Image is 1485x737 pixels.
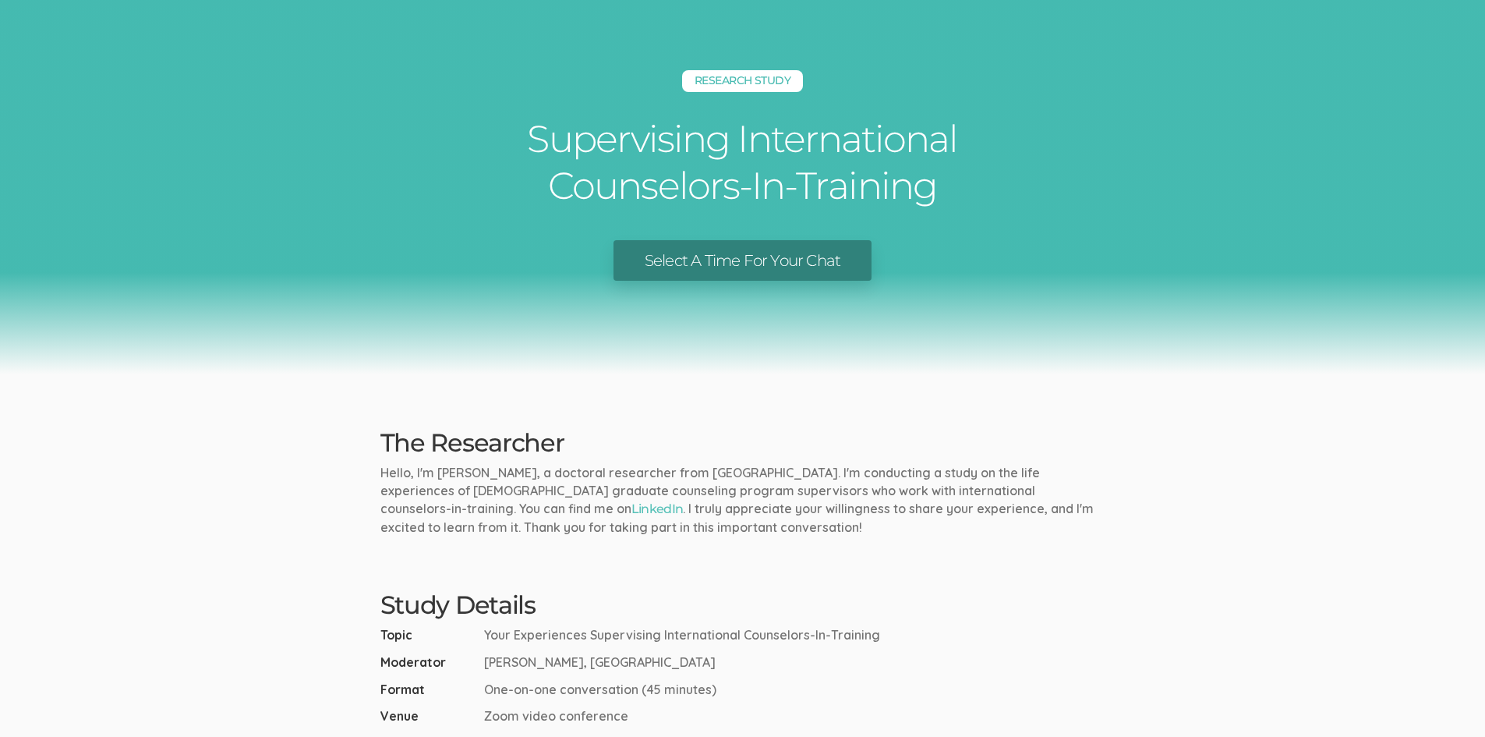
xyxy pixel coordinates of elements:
[484,681,716,699] span: One-on-one conversation (45 minutes)
[380,429,1105,456] h2: The Researcher
[631,501,684,516] a: LinkedIn
[484,707,628,725] span: Zoom video conference
[484,626,880,644] span: Your Experiences Supervising International Counselors-In-Training
[380,626,478,644] span: Topic
[380,591,1105,618] h2: Study Details
[509,115,977,209] h1: Supervising International Counselors-In-Training
[613,240,872,282] a: Select A Time For Your Chat
[380,654,478,671] span: Moderator
[380,464,1105,536] p: Hello, I'm [PERSON_NAME], a doctoral researcher from [GEOGRAPHIC_DATA]. I'm conducting a study on...
[1407,662,1485,737] iframe: Chat Widget
[484,654,716,671] span: [PERSON_NAME], [GEOGRAPHIC_DATA]
[380,707,478,725] span: Venue
[380,681,478,699] span: Format
[682,70,803,92] h5: Research Study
